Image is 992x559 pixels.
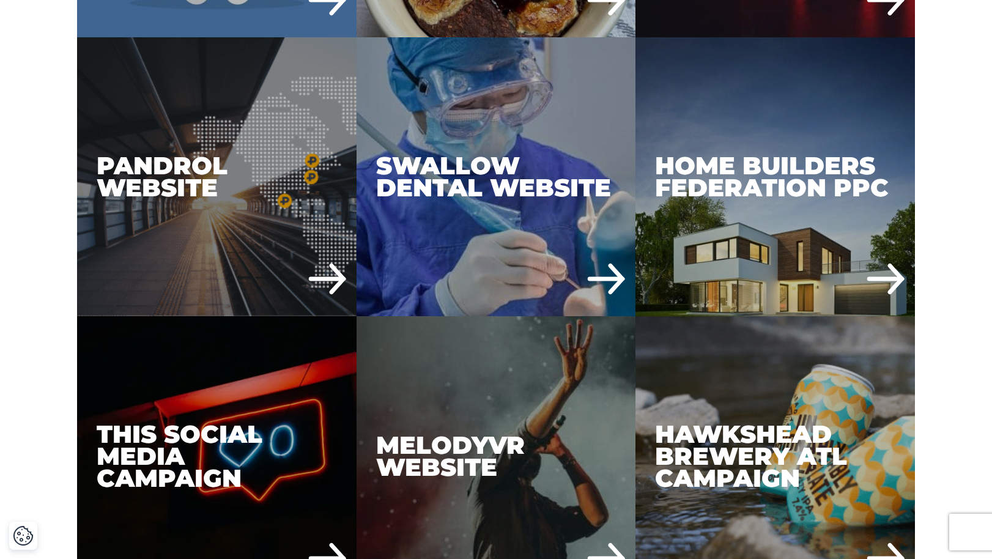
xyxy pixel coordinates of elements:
[357,37,636,317] a: Swallow Dental Website Swallow Dental Website
[635,37,915,317] a: Home Builders Federation PPC Home Builders Federation PPC
[77,37,357,317] div: Pandrol Website
[635,37,915,317] div: Home Builders Federation PPC
[77,37,357,317] a: Pandrol Website Pandrol Website
[13,525,34,546] img: Revisit consent button
[357,37,636,317] div: Swallow Dental Website
[13,525,34,546] button: Cookie Settings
